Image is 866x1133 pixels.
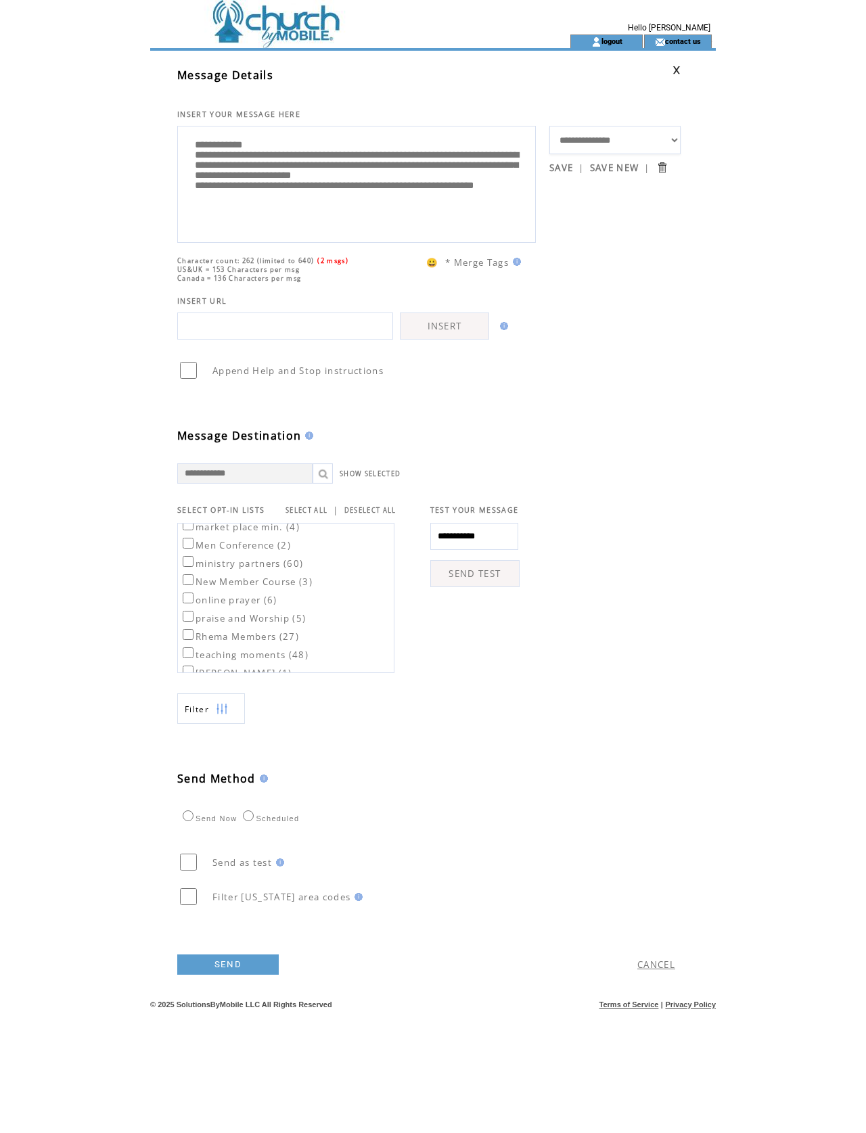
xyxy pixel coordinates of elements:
a: SHOW SELECTED [340,469,401,478]
a: INSERT [400,313,489,340]
span: Message Details [177,68,273,83]
input: online prayer (6) [183,593,193,603]
span: | [333,504,338,516]
input: praise and Worship (5) [183,611,193,622]
label: ministry partners (60) [180,557,303,570]
span: | [578,162,584,174]
a: Filter [177,693,245,724]
img: help.gif [301,432,313,440]
a: DESELECT ALL [344,506,396,515]
span: (2 msgs) [317,256,348,265]
img: help.gif [350,893,363,901]
input: Rhema Members (27) [183,629,193,640]
input: Submit [656,161,668,174]
span: TEST YOUR MESSAGE [430,505,519,515]
a: CANCEL [637,958,675,971]
input: market place min. (4) [183,519,193,530]
span: Filter [US_STATE] area codes [212,891,350,903]
label: Send Now [179,814,237,823]
span: Send as test [212,856,272,869]
input: New Member Course (3) [183,574,193,585]
img: contact_us_icon.gif [655,37,665,47]
img: help.gif [256,774,268,783]
label: New Member Course (3) [180,576,313,588]
span: Show filters [185,703,209,715]
span: Hello [PERSON_NAME] [628,23,710,32]
input: Scheduled [243,810,254,821]
img: account_icon.gif [591,37,601,47]
a: logout [601,37,622,45]
label: Scheduled [240,814,299,823]
span: 😀 [426,256,438,269]
label: Men Conference (2) [180,539,291,551]
label: online prayer (6) [180,594,277,606]
span: INSERT URL [177,296,227,306]
span: US&UK = 153 Characters per msg [177,265,300,274]
span: Send Method [177,771,256,786]
a: SELECT ALL [286,506,327,515]
input: teaching moments (48) [183,647,193,658]
input: Send Now [183,810,193,821]
span: | [661,1000,663,1009]
img: help.gif [509,258,521,266]
span: * Merge Tags [445,256,509,269]
a: SEND TEST [430,560,520,587]
span: Append Help and Stop instructions [212,365,384,377]
a: contact us [665,37,701,45]
span: Message Destination [177,428,301,443]
img: filters.png [216,694,228,724]
span: Character count: 262 (limited to 640) [177,256,314,265]
a: SAVE [549,162,573,174]
label: teaching moments (48) [180,649,309,661]
span: SELECT OPT-IN LISTS [177,505,265,515]
span: INSERT YOUR MESSAGE HERE [177,110,300,119]
input: Men Conference (2) [183,538,193,549]
label: [PERSON_NAME] (1) [180,667,292,679]
a: SEND [177,954,279,975]
img: help.gif [272,858,284,866]
span: © 2025 SolutionsByMobile LLC All Rights Reserved [150,1000,332,1009]
a: SAVE NEW [590,162,639,174]
input: ministry partners (60) [183,556,193,567]
label: market place min. (4) [180,521,300,533]
a: Terms of Service [599,1000,659,1009]
span: Canada = 136 Characters per msg [177,274,301,283]
img: help.gif [496,322,508,330]
label: praise and Worship (5) [180,612,306,624]
label: Rhema Members (27) [180,630,299,643]
input: [PERSON_NAME] (1) [183,666,193,676]
a: Privacy Policy [665,1000,716,1009]
span: | [644,162,649,174]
